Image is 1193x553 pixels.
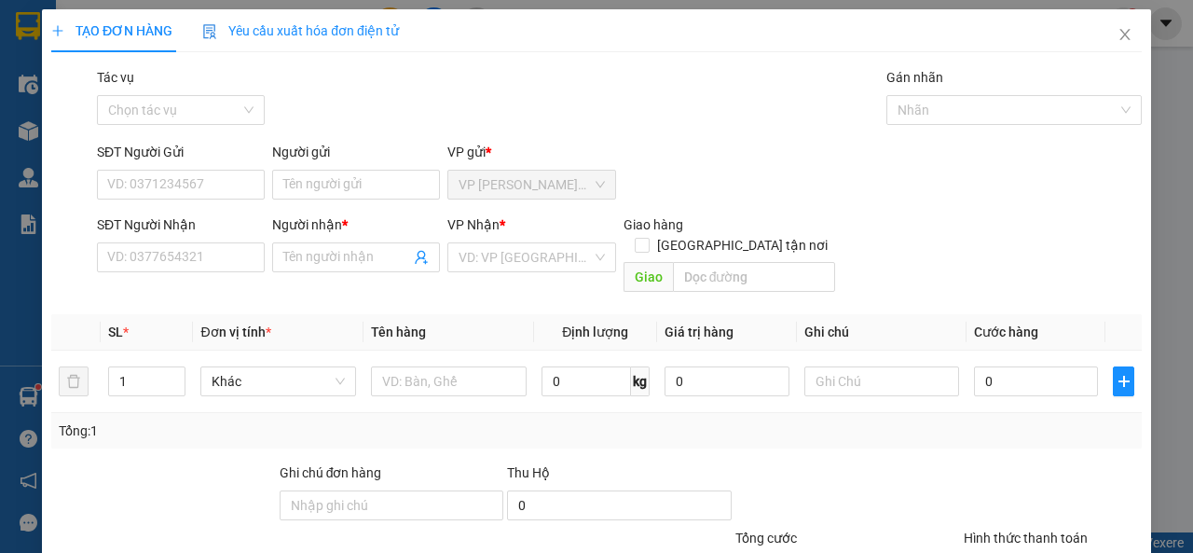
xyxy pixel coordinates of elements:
th: Ghi chú [796,314,967,351]
span: Giá trị hàng [665,325,734,339]
p: NHẬN: [7,80,272,98]
label: Gán nhãn [886,70,943,85]
label: Tác vụ [97,70,134,85]
span: Đơn vị tính [200,325,270,339]
span: VP [PERSON_NAME] ([GEOGRAPHIC_DATA]) - [7,36,173,72]
button: plus [1113,366,1134,396]
div: SĐT Người Gửi [97,142,265,162]
p: GỬI: [7,36,272,72]
span: Yêu cầu xuất hóa đơn điện tử [202,23,399,38]
img: icon [202,24,217,39]
span: VP Trà Vinh (Hàng) [52,80,181,98]
input: Dọc đường [672,262,834,292]
span: plus [1114,374,1133,389]
span: VP Nhận [447,217,500,232]
label: Hình thức thanh toán [963,531,1087,546]
label: Ghi chú đơn hàng [279,465,381,480]
span: SL [108,325,123,339]
input: VD: Bàn, Ghế [371,366,527,396]
input: 0 [665,366,788,396]
span: close [1118,27,1132,42]
div: VP gửi [447,142,615,162]
div: SĐT Người Nhận [97,214,265,235]
div: Người nhận [272,214,440,235]
span: 0939890525 - [7,101,144,118]
input: Ghi Chú [803,366,959,396]
div: Tổng: 1 [59,421,462,441]
button: Close [1099,9,1151,62]
strong: BIÊN NHẬN GỬI HÀNG [62,10,216,28]
span: Tổng cước [735,531,797,546]
input: Ghi chú đơn hàng [279,491,503,520]
button: delete [59,366,89,396]
span: KO BAO TRẦY BỂ [48,121,164,139]
span: A HOÀ [100,101,144,118]
span: [GEOGRAPHIC_DATA] tận nơi [650,235,835,256]
span: kg [631,366,650,396]
span: Giao [623,262,672,292]
span: Định lượng [562,325,628,339]
span: TẠO ĐƠN HÀNG [51,23,172,38]
span: VP Trần Phú (Hàng) [459,171,604,199]
span: Thu Hộ [507,465,550,480]
span: plus [51,24,64,37]
span: Tên hàng [371,325,426,339]
span: Cước hàng [974,325,1038,339]
span: Giao hàng [623,217,682,232]
span: GIAO: [7,121,164,139]
span: Khác [212,367,345,395]
span: user-add [414,250,429,265]
div: Người gửi [272,142,440,162]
